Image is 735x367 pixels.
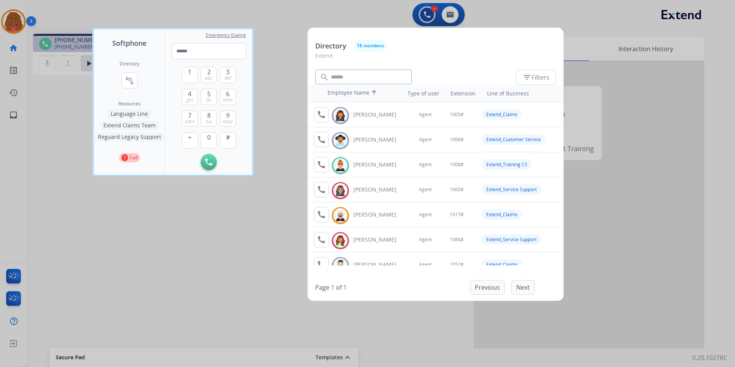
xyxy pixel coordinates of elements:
[206,32,246,38] span: Emergency Dialing
[419,137,432,143] span: Agent
[482,109,522,120] div: Extend_Claims
[120,61,140,67] h2: Directory
[335,135,346,147] img: avatar
[419,212,432,218] span: Agent
[482,184,541,195] div: Extend_Service Support
[226,67,229,77] span: 3
[324,85,393,102] th: Employee Name
[482,259,522,270] div: Extend_Claims
[335,110,346,122] img: avatar
[450,187,464,193] span: 1065#
[226,133,230,142] span: #
[220,132,236,148] button: #
[186,97,193,103] span: ghi
[522,73,532,82] mat-icon: filter_list
[516,70,556,85] button: Filters
[188,111,191,120] span: 7
[112,38,146,48] span: Softphone
[188,67,191,77] span: 1
[482,234,541,245] div: Extend_Service Support
[482,134,545,145] div: Extend_Customer Service
[335,260,346,272] img: avatar
[369,89,379,98] mat-icon: arrow_upward
[419,262,432,268] span: Agent
[419,112,432,118] span: Agent
[201,132,217,148] button: 0
[205,75,213,81] span: abc
[317,260,326,269] mat-icon: call
[482,209,522,220] div: Extend_Claims
[353,236,405,244] div: [PERSON_NAME]
[182,110,198,127] button: 7pqrs
[335,185,346,197] img: avatar
[182,67,198,83] button: 1
[188,133,191,142] span: +
[447,86,479,101] th: Extension
[118,101,141,107] span: Resources
[450,137,464,143] span: 1006#
[450,237,464,243] span: 1066#
[335,235,346,247] img: avatar
[354,40,387,52] button: 18 members
[317,210,326,219] mat-icon: call
[317,185,326,194] mat-icon: call
[94,132,165,142] button: Reguard Legacy Support
[353,261,405,269] div: [PERSON_NAME]
[220,89,236,105] button: 6mno
[201,67,217,83] button: 2abc
[450,112,464,118] span: 1005#
[450,162,464,168] span: 1008#
[201,89,217,105] button: 5jkl
[207,89,211,98] span: 5
[130,154,138,161] p: Call
[315,41,346,51] p: Directory
[419,187,432,193] span: Agent
[317,235,326,244] mat-icon: call
[201,110,217,127] button: 8tuv
[206,97,211,103] span: jkl
[353,186,405,194] div: [PERSON_NAME]
[450,212,464,218] span: 1017#
[315,52,556,66] p: Extend
[353,161,405,168] div: [PERSON_NAME]
[335,160,346,172] img: avatar
[107,109,152,118] button: Language Line
[336,283,342,292] p: of
[205,158,212,165] img: call-button
[223,97,233,103] span: mno
[353,136,405,143] div: [PERSON_NAME]
[223,118,233,125] span: wxyz
[692,353,727,362] p: 0.20.1027RC
[224,75,231,81] span: def
[335,210,346,222] img: avatar
[483,86,560,101] th: Line of Business
[226,111,229,120] span: 9
[207,67,211,77] span: 2
[206,118,212,125] span: tuv
[100,121,160,130] button: Extend Claims Team
[419,162,432,168] span: Agent
[353,211,405,219] div: [PERSON_NAME]
[482,159,532,170] div: Extend_Training CS
[121,154,128,161] p: 1
[317,110,326,119] mat-icon: call
[397,86,443,101] th: Type of user
[119,153,140,162] button: 1Call
[207,133,211,142] span: 0
[188,89,191,98] span: 4
[450,262,464,268] span: 1052#
[207,111,211,120] span: 8
[125,76,134,85] mat-icon: connect_without_contact
[182,89,198,105] button: 4ghi
[226,89,229,98] span: 6
[320,73,329,82] mat-icon: search
[182,132,198,148] button: +
[220,110,236,127] button: 9wxyz
[317,135,326,144] mat-icon: call
[522,73,549,82] span: Filters
[185,118,195,125] span: pqrs
[220,67,236,83] button: 3def
[315,283,329,292] p: Page
[419,237,432,243] span: Agent
[353,111,405,118] div: [PERSON_NAME]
